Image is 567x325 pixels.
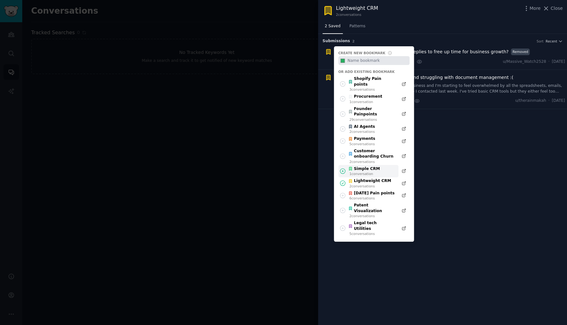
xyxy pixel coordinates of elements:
span: · [548,98,550,104]
div: 1 conversation [349,100,382,104]
span: [DATE] [552,98,565,104]
span: More [530,5,541,12]
span: Close [550,5,563,12]
div: Simple CRM [348,166,380,172]
div: AI Agents [348,124,375,130]
span: Patterns [349,23,365,29]
a: Patterns [347,21,368,34]
div: [DATE] Pain points [348,191,395,196]
div: Lightweight CRM [336,4,378,12]
span: · [548,59,550,65]
div: Founder Painpoints [348,106,395,117]
span: Recent [545,39,557,43]
div: 6 conversation s [349,196,395,200]
div: Payments [348,136,375,142]
div: Create new bookmark [338,51,385,55]
div: 2 conversation s [349,214,395,218]
div: 1 conversation [349,172,380,176]
div: Sort [537,39,543,43]
a: I'm running a small but growing B2B business and I'm starting to feel overwhelmed by all the spre... [336,83,565,94]
button: Close [543,5,563,12]
div: Lightweight CRM [348,178,391,184]
div: 3 conversation s [349,87,395,92]
div: Patent Visualization [348,203,395,214]
div: 2 conversation s [349,184,391,188]
span: 2 [352,39,354,43]
a: Help! Small business owner here and struggling with document management :( [336,74,513,81]
span: Submission s [322,38,350,44]
button: More [523,5,541,12]
div: 2 conversation s [349,159,395,164]
div: Or add existing bookmark [338,69,409,74]
div: 2 conversation s [336,12,378,17]
span: 2 Saved [325,23,341,29]
div: 5 conversation s [349,142,375,146]
div: 5 conversation s [349,231,395,236]
div: Legal tech Utilities [348,220,395,231]
div: 2 conversation s [349,129,375,134]
input: Name bookmark [346,56,409,65]
span: Removed [511,49,530,55]
a: 2 Saved [322,21,343,34]
span: u/Massive_Watch2528 [503,59,546,65]
div: Procurement [348,94,382,100]
button: Recent [545,39,563,43]
a: How can I automate social media replies to free up time for business growth? [336,49,509,55]
span: u/therainmakah [515,98,546,104]
div: Shopify Pain points [348,76,395,87]
div: Customer onboarding Churn [348,148,395,159]
div: 29 conversation s [349,117,395,122]
span: [DATE] [552,59,565,65]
